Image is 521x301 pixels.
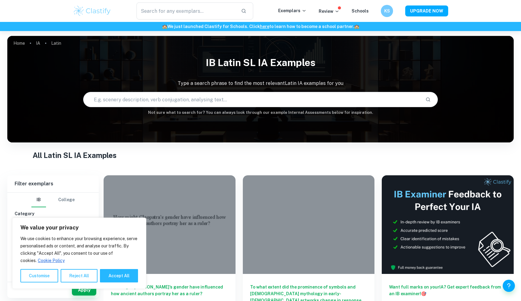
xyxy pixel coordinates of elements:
div: We value your privacy [12,218,146,289]
p: We value your privacy [20,224,138,231]
p: Latin [51,40,61,47]
h6: Not sure what to search for? You can always look through our example Internal Assessments below f... [7,110,514,116]
h6: KS [384,8,391,14]
h6: Filter exemplars [7,175,99,192]
button: Reject All [61,269,97,282]
button: KS [381,5,393,17]
a: Cookie Policy [37,258,65,263]
span: 🏫 [162,24,167,29]
p: We use cookies to enhance your browsing experience, serve personalised ads or content, and analys... [20,235,138,264]
p: Type a search phrase to find the most relevant Latin IA examples for you [7,80,514,87]
h6: Category [15,210,91,217]
span: 🎯 [421,291,426,296]
button: Apply [72,285,96,296]
button: Help and Feedback [503,280,515,292]
div: Filter type choice [31,193,75,207]
p: Exemplars [278,7,307,14]
span: 🏫 [354,24,359,29]
a: IA [36,39,40,47]
input: E.g. scenery description, verb conjugation, analysing text... [83,91,420,108]
a: Schools [352,9,369,13]
img: Thumbnail [382,175,514,274]
p: Review [319,8,339,15]
h6: We just launched Clastify for Schools. Click to learn how to become a school partner. [1,23,520,30]
button: UPGRADE NOW [405,5,448,16]
input: Search for any exemplars... [136,2,236,19]
button: Accept All [100,269,138,282]
h6: Want full marks on your IA ? Get expert feedback from an IB examiner! [389,284,506,297]
button: College [58,193,75,207]
a: here [260,24,269,29]
h1: IB Latin SL IA examples [7,53,514,72]
button: Search [423,94,433,105]
button: IB [31,193,46,207]
img: Clastify logo [73,5,112,17]
button: Customise [20,269,58,282]
a: Home [13,39,25,47]
h1: All Latin SL IA Examples [33,150,488,161]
